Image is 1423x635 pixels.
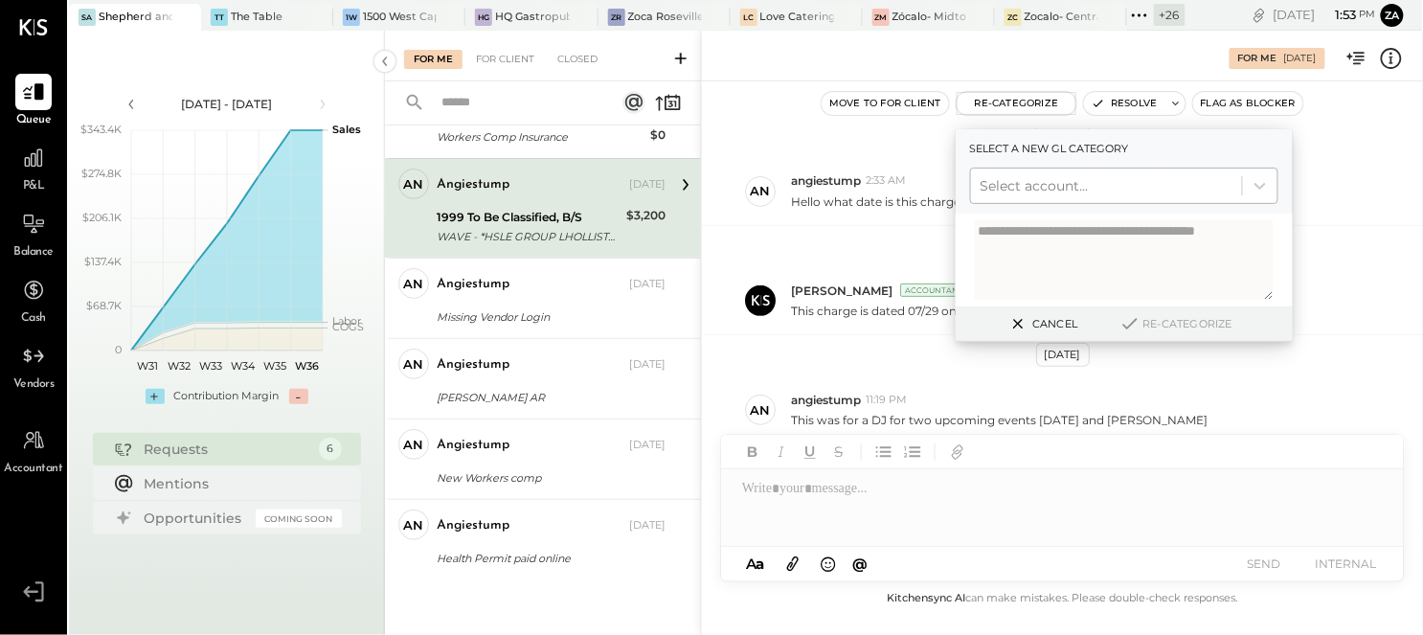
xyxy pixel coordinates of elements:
div: LC [740,9,757,26]
div: Contribution Margin [174,389,280,404]
div: The Table [231,10,282,25]
button: Underline [798,440,823,465]
a: P&L [1,140,66,195]
p: This was for a DJ for two upcoming events [DATE] and [PERSON_NAME] [791,412,1208,428]
div: Opportunities [145,509,246,528]
div: For Me [404,50,463,69]
div: Sa [79,9,96,26]
div: an [404,355,424,374]
span: 2:33 AM [866,173,906,189]
div: angiestump [437,175,509,194]
div: Shepherd and [PERSON_NAME] [99,10,172,25]
div: Workers Comp Insurance [437,127,644,147]
span: a [757,555,765,573]
text: $274.8K [81,167,122,180]
div: an [404,436,424,454]
text: COGS [332,320,364,333]
div: copy link [1250,5,1269,25]
div: angiestump [437,355,509,374]
div: an [751,182,771,200]
div: [DATE] [1036,343,1090,367]
div: an [751,401,771,420]
a: Balance [1,206,66,261]
text: Labor [332,315,361,329]
div: Coming Soon [256,510,342,528]
button: Re-Categorize [957,92,1077,115]
div: [DATE] - [DATE] [146,96,308,112]
button: Italic [769,440,794,465]
label: Select a new gl category [970,139,1278,158]
span: Vendors [13,376,55,394]
button: Aa [740,554,771,575]
text: W35 [263,359,286,373]
div: [DATE] [1274,6,1376,24]
div: 6 [319,438,342,461]
div: [DATE] [1284,52,1317,65]
span: 1 : 53 [1319,6,1357,24]
div: WAVE - *HSLE GROUP LHOLLISTER CA XXXX2007 [437,227,621,246]
div: For Me [1238,52,1277,65]
span: 11:19 PM [866,393,907,408]
div: an [404,516,424,534]
p: This charge is dated 07/29 on BONVOY AMEX CC . Thank you! [791,303,1141,319]
div: HQ Gastropub - [GEOGRAPHIC_DATA] [495,10,569,25]
span: angiestump [791,172,861,189]
button: Bold [740,440,765,465]
button: Move to for client [822,92,949,115]
div: Requests [145,440,309,459]
text: W31 [136,359,157,373]
text: $206.1K [82,211,122,224]
span: Queue [16,112,52,129]
div: Zoca Roseville Inc. [628,10,702,25]
button: Ordered List [900,440,925,465]
span: Accountant [5,461,63,478]
div: HG [475,9,492,26]
p: Hello what date is this charge I am not seeing it on the statement [791,193,1166,210]
div: Mentions [145,474,332,493]
div: [DATE] [629,518,666,533]
span: pm [1360,8,1376,21]
button: Unordered List [871,440,896,465]
div: 1W [343,9,360,26]
a: Cash [1,272,66,328]
div: ZC [1005,9,1022,26]
div: For Client [466,50,544,69]
button: Resolve [1084,92,1164,115]
div: + [146,389,165,404]
div: angiestump [437,516,509,535]
div: [DATE] [629,277,666,292]
div: Zócalo- Midtown (Zoca Inc.) [892,10,966,25]
div: an [404,175,424,193]
button: Za [1381,4,1404,27]
div: [DATE] [629,357,666,373]
div: ZM [872,9,890,26]
div: TT [211,9,228,26]
text: W34 [231,359,256,373]
div: New Workers comp [437,468,660,488]
text: 0 [115,343,122,356]
button: SEND [1226,551,1302,577]
div: an [404,275,424,293]
text: W32 [168,359,191,373]
button: Cancel [1001,311,1083,336]
div: [DATE] [629,438,666,453]
div: angiestump [437,436,509,455]
div: angiestump [437,275,509,294]
span: @ [853,555,869,573]
div: Love Catering, Inc. [760,10,834,25]
text: Sales [332,123,361,136]
div: Accountant [900,283,968,297]
a: Accountant [1,422,66,478]
div: $0 [650,125,666,145]
div: 1999 To Be Classified, B/S [437,208,621,227]
text: $68.7K [86,299,122,312]
div: ZR [608,9,625,26]
div: - [289,389,308,404]
text: $137.4K [84,255,122,268]
div: Zocalo- Central Kitchen (Commissary) [1025,10,1098,25]
text: W36 [294,359,318,373]
div: $3,200 [626,206,666,225]
button: Strikethrough [826,440,851,465]
button: Flag as Blocker [1193,92,1303,115]
button: Re-Categorize [1113,312,1239,335]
